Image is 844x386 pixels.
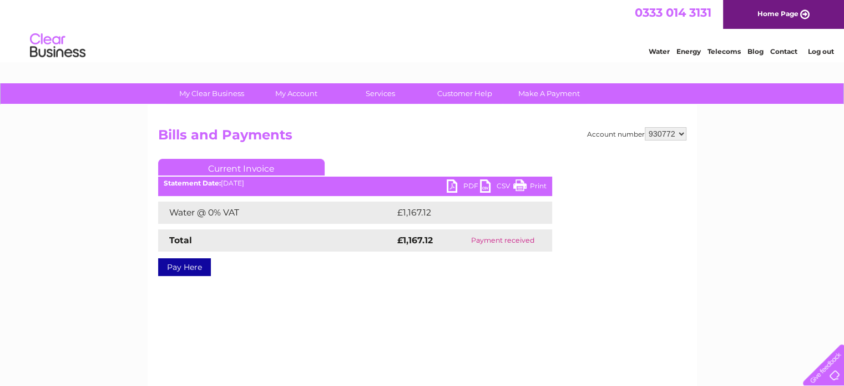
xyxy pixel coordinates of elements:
[635,6,711,19] a: 0333 014 3131
[166,83,257,104] a: My Clear Business
[160,6,685,54] div: Clear Business is a trading name of Verastar Limited (registered in [GEOGRAPHIC_DATA] No. 3667643...
[335,83,426,104] a: Services
[158,202,395,224] td: Water @ 0% VAT
[158,258,211,276] a: Pay Here
[419,83,511,104] a: Customer Help
[649,47,670,56] a: Water
[453,229,552,252] td: Payment received
[158,179,552,187] div: [DATE]
[29,29,86,63] img: logo.png
[158,127,686,148] h2: Bills and Payments
[513,179,547,195] a: Print
[447,179,480,195] a: PDF
[707,47,741,56] a: Telecoms
[747,47,764,56] a: Blog
[158,159,325,176] a: Current Invoice
[250,83,342,104] a: My Account
[587,127,686,141] div: Account number
[169,235,192,245] strong: Total
[676,47,701,56] a: Energy
[395,202,533,224] td: £1,167.12
[480,179,513,195] a: CSV
[397,235,433,245] strong: £1,167.12
[503,83,595,104] a: Make A Payment
[164,179,221,187] b: Statement Date:
[807,47,833,56] a: Log out
[770,47,797,56] a: Contact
